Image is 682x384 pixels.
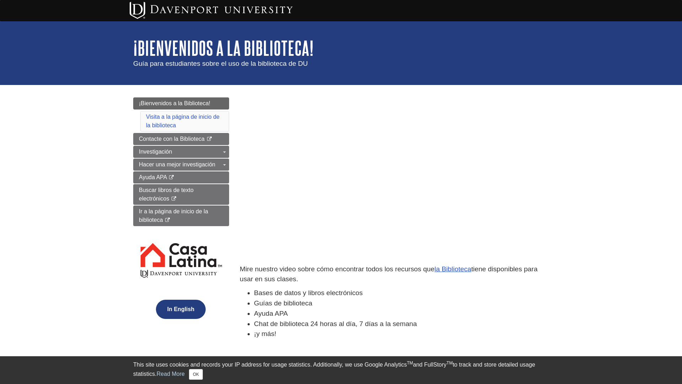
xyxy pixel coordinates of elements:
li: ¡y más! [254,329,549,339]
span: Contacte con la Biblioteca [139,136,205,142]
span: Hacer una mejor investigación [139,161,215,167]
li: Bases de datos y libros electrónicos [254,288,549,298]
button: Close [189,369,203,380]
a: Investigación [133,146,229,158]
span: Guía para estudiantes sobre el uso de la biblioteca de DU [133,60,308,67]
a: Hacer una mejor investigación [133,159,229,171]
button: In English [156,300,206,319]
span: ¡Bienvenidos a la Biblioteca! [139,100,210,106]
span: Buscar libros de texto electrónicos [139,187,194,202]
a: Contacte con la Biblioteca [133,133,229,145]
li: Guías de biblioteca [254,298,549,309]
p: Mire nuestro video sobre cómo encontrar todos los recursos que tiene disponibles para usar en sus... [240,264,549,285]
a: Ir a la página de inicio de la biblioteca [133,206,229,226]
i: This link opens in a new window [206,137,212,142]
a: In English [154,306,207,312]
i: This link opens in a new window [168,175,174,180]
a: ¡Bienvenidos a la Biblioteca! [133,97,229,110]
i: This link opens in a new window [171,197,177,201]
div: Guide Pages [133,97,229,331]
li: Ayuda APA [254,309,549,319]
a: Buscar libros de texto electrónicos [133,184,229,205]
div: This site uses cookies and records your IP address for usage statistics. Additionally, we use Goo... [133,361,549,380]
a: Visita a la página de inicio de la biblioteca [146,114,220,128]
span: Ir a la página de inicio de la biblioteca [139,208,208,223]
span: Ayuda APA [139,174,167,180]
a: Ayuda APA [133,171,229,183]
img: Davenport University [130,2,293,19]
i: This link opens in a new window [164,218,170,223]
sup: TM [407,361,413,366]
a: Read More [157,371,185,377]
h1: ¡Bienvenidos a la Biblioteca! [133,37,549,59]
sup: TM [446,361,453,366]
span: Investigación [139,149,172,155]
li: Chat de biblioteca 24 horas al día, 7 días a la semana [254,319,549,329]
a: la Biblioteca [434,265,471,273]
